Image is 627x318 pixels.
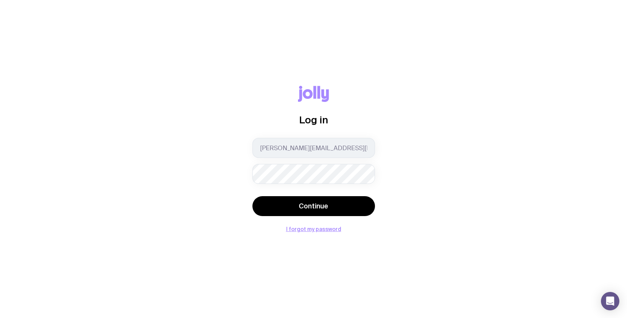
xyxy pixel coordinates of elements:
button: Continue [252,196,375,216]
div: Open Intercom Messenger [601,292,619,310]
input: you@email.com [252,138,375,158]
button: I forgot my password [286,226,341,232]
span: Log in [299,114,328,125]
span: Continue [299,202,328,211]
